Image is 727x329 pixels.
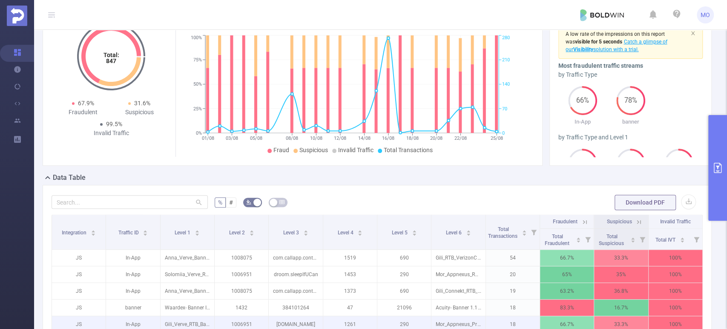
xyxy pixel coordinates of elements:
[249,229,254,231] i: icon: caret-up
[161,266,214,283] p: Solomiia_Verve_RTB_Banner_Inapp_US_17.03
[161,250,214,266] p: Anna_Verve_Banner_Innap_Video_Inapp_premiumWL_25.01
[52,283,106,299] p: JS
[553,219,578,225] span: Fraudulent
[540,266,594,283] p: 65%
[545,234,571,246] span: Total Fraudulent
[196,130,202,136] tspan: 0%
[558,70,703,79] div: by Traffic Type
[576,236,581,239] i: icon: caret-up
[606,118,655,126] p: banner
[143,229,148,231] i: icon: caret-up
[106,58,116,64] tspan: 847
[522,232,526,235] i: icon: caret-down
[134,100,150,107] span: 31.6%
[55,108,111,117] div: Fraudulent
[337,230,354,236] span: Level 4
[690,229,702,249] i: Filter menu
[576,239,581,242] i: icon: caret-down
[229,199,233,206] span: #
[680,236,684,239] i: icon: caret-up
[502,130,505,136] tspan: 0
[303,229,308,234] div: Sort
[161,283,214,299] p: Anna_Verve_Banner_Innap_Video_Inapp_premiumWL_25.01
[52,195,208,209] input: Search...
[195,232,200,235] i: icon: caret-down
[412,229,417,234] div: Sort
[616,97,645,104] span: 78%
[655,237,677,243] span: Total IVT
[594,266,648,283] p: 35%
[279,199,284,205] i: icon: table
[680,239,684,242] i: icon: caret-down
[630,236,635,239] i: icon: caret-up
[249,232,254,235] i: icon: caret-down
[191,35,202,41] tspan: 100%
[53,173,86,183] h2: Data Table
[594,250,648,266] p: 33.3%
[161,300,214,316] p: Waardex- Banner IA 1.10
[118,230,140,236] span: Traffic ID
[392,230,409,236] span: Level 5
[382,136,394,141] tspan: 16/08
[286,136,298,141] tspan: 08/08
[62,230,88,236] span: Integration
[52,300,106,316] p: JS
[357,229,362,234] div: Sort
[502,82,510,87] tspan: 140
[502,57,510,63] tspan: 210
[568,97,597,104] span: 66%
[377,250,431,266] p: 690
[466,229,471,231] i: icon: caret-up
[7,6,27,26] img: Protected Media
[310,136,322,141] tspan: 10/08
[630,239,635,242] i: icon: caret-down
[377,283,431,299] p: 690
[630,236,635,241] div: Sort
[175,230,192,236] span: Level 1
[649,250,702,266] p: 100%
[103,52,119,58] tspan: Total:
[52,250,106,266] p: JS
[412,232,417,235] i: icon: caret-down
[566,31,664,37] span: A low rate of the impressions on this report
[299,147,328,153] span: Suspicious
[249,229,254,234] div: Sort
[430,136,443,141] tspan: 20/08
[269,283,322,299] p: com.callapp.contacts
[377,300,431,316] p: 21096
[106,300,160,316] p: banner
[323,300,377,316] p: 47
[522,229,527,234] div: Sort
[106,121,122,127] span: 99.5%
[701,6,710,23] span: MO
[358,232,362,235] i: icon: caret-down
[52,266,106,283] p: JS
[218,199,222,206] span: %
[573,46,593,52] b: Visibility
[486,300,540,316] p: 18
[250,136,262,141] tspan: 05/08
[599,234,625,246] span: Total Suspicious
[377,266,431,283] p: 290
[558,118,606,126] p: In-App
[454,136,467,141] tspan: 22/08
[358,229,362,231] i: icon: caret-up
[576,236,581,241] div: Sort
[594,283,648,299] p: 36.8%
[431,283,485,299] p: Gili_Connekt_RTB_VerizonCMnews_Video_Inapp_Banner_Inapp__callapp_Schain**Sensitive
[466,232,471,235] i: icon: caret-down
[83,129,139,138] div: Invalid Traffic
[106,266,160,283] p: In-App
[269,300,322,316] p: 384101264
[502,35,510,41] tspan: 280
[106,250,160,266] p: In-App
[106,283,160,299] p: In-App
[226,136,238,141] tspan: 03/08
[582,229,594,249] i: Filter menu
[486,283,540,299] p: 19
[215,266,268,283] p: 1006951
[91,229,96,231] i: icon: caret-up
[143,232,148,235] i: icon: caret-down
[558,133,703,142] div: by Traffic Type and Level 1
[78,100,94,107] span: 67.9%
